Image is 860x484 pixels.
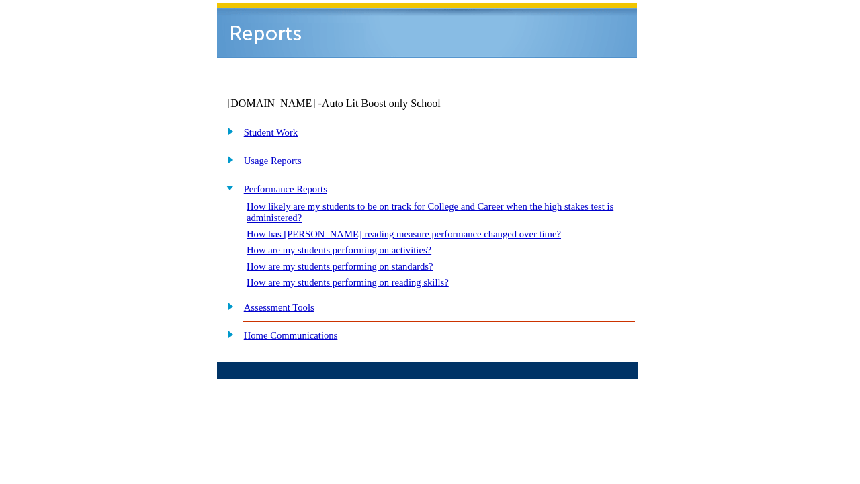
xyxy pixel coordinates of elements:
[247,201,613,223] a: How likely are my students to be on track for College and Career when the high stakes test is adm...
[247,277,449,288] a: How are my students performing on reading skills?
[220,300,234,312] img: plus.gif
[220,328,234,340] img: plus.gif
[247,261,433,272] a: How are my students performing on standards?
[244,155,302,166] a: Usage Reports
[220,125,234,137] img: plus.gif
[217,3,637,58] img: header
[220,153,234,165] img: plus.gif
[244,184,327,194] a: Performance Reports
[247,245,431,255] a: How are my students performing on activities?
[220,182,234,194] img: minus.gif
[244,127,298,138] a: Student Work
[244,330,338,341] a: Home Communications
[247,229,561,239] a: How has [PERSON_NAME] reading measure performance changed over time?
[322,97,441,109] nobr: Auto Lit Boost only School
[244,302,314,313] a: Assessment Tools
[227,97,474,110] td: [DOMAIN_NAME] -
